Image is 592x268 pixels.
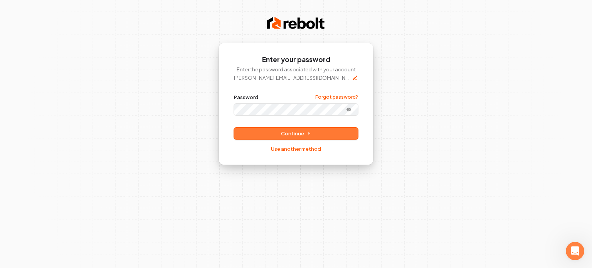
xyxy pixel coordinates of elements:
[281,130,311,137] span: Continue
[234,55,358,64] h1: Enter your password
[234,94,258,101] label: Password
[234,74,349,81] p: [PERSON_NAME][EMAIL_ADDRESS][DOMAIN_NAME]
[341,105,357,114] button: Show password
[566,242,584,260] iframe: Intercom live chat
[352,75,358,81] button: Edit
[267,15,325,31] img: Rebolt Logo
[271,145,321,152] a: Use another method
[234,66,358,73] p: Enter the password associated with your account
[234,128,358,139] button: Continue
[315,94,358,100] a: Forgot password?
